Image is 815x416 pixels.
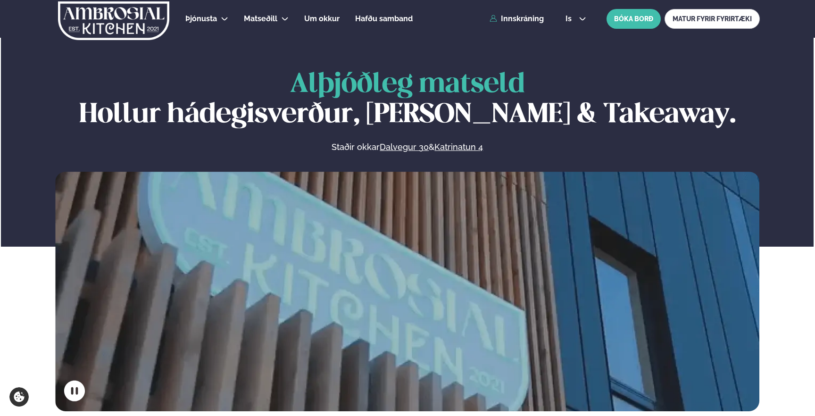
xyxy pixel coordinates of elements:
[355,14,413,23] span: Hafðu samband
[58,1,170,40] img: logo
[355,13,413,25] a: Hafðu samband
[434,141,483,153] a: Katrinatun 4
[229,141,586,153] p: Staðir okkar &
[290,72,525,98] span: Alþjóðleg matseld
[9,387,29,407] a: Cookie settings
[185,14,217,23] span: Þjónusta
[304,14,340,23] span: Um okkur
[558,15,593,23] button: is
[304,13,340,25] a: Um okkur
[244,13,277,25] a: Matseðill
[665,9,760,29] a: MATUR FYRIR FYRIRTÆKI
[185,13,217,25] a: Þjónusta
[244,14,277,23] span: Matseðill
[55,70,759,130] h1: Hollur hádegisverður, [PERSON_NAME] & Takeaway.
[490,15,544,23] a: Innskráning
[607,9,661,29] button: BÓKA BORÐ
[566,15,574,23] span: is
[380,141,429,153] a: Dalvegur 30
